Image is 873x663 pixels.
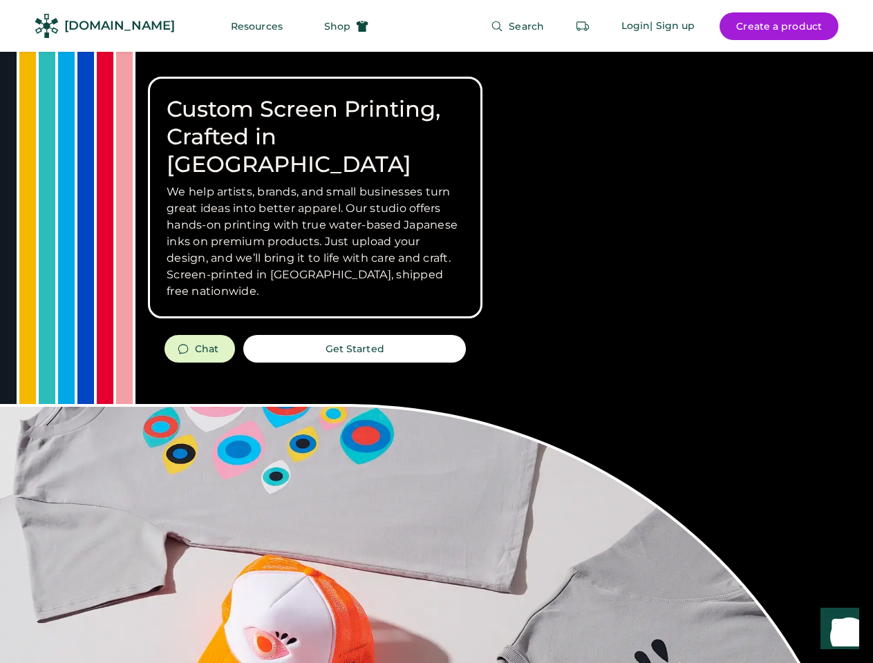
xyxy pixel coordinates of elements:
div: [DOMAIN_NAME] [64,17,175,35]
span: Shop [324,21,350,31]
img: Rendered Logo - Screens [35,14,59,38]
button: Resources [214,12,299,40]
button: Retrieve an order [569,12,597,40]
div: Login [621,19,650,33]
h1: Custom Screen Printing, Crafted in [GEOGRAPHIC_DATA] [167,95,464,178]
button: Shop [308,12,385,40]
button: Get Started [243,335,466,363]
div: | Sign up [650,19,695,33]
button: Create a product [720,12,838,40]
button: Search [474,12,561,40]
button: Chat [165,335,235,363]
h3: We help artists, brands, and small businesses turn great ideas into better apparel. Our studio of... [167,184,464,300]
iframe: Front Chat [807,601,867,660]
span: Search [509,21,544,31]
